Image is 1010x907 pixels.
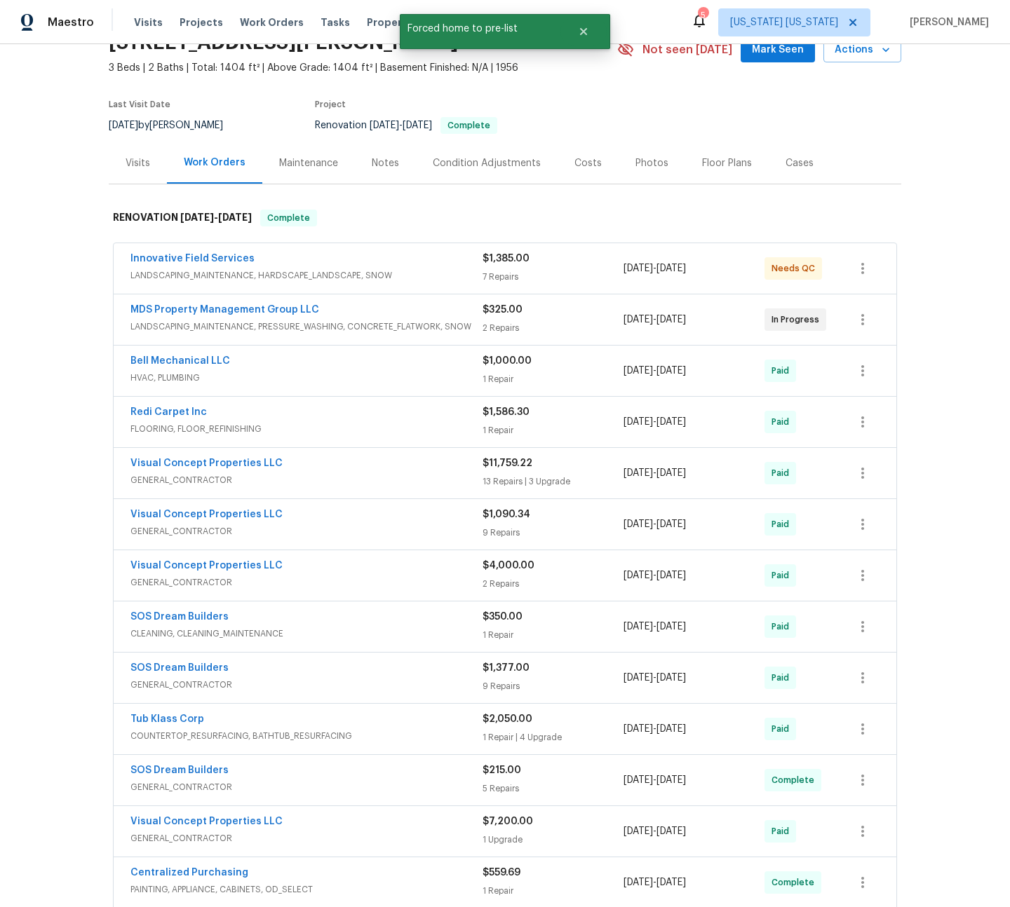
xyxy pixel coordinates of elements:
[656,724,686,734] span: [DATE]
[772,313,825,327] span: In Progress
[113,210,252,226] h6: RENOVATION
[752,41,804,59] span: Mark Seen
[483,679,624,693] div: 9 Repairs
[130,627,483,641] span: CLEANING, CLEANING_MAINTENANCE
[109,100,170,109] span: Last Visit Date
[741,37,815,63] button: Mark Seen
[624,571,653,580] span: [DATE]
[130,765,229,775] a: SOS Dream Builders
[130,612,229,622] a: SOS Dream Builders
[433,156,541,170] div: Condition Adjustments
[109,196,901,240] div: RENOVATION [DATE]-[DATE]Complete
[483,270,624,284] div: 7 Repairs
[772,671,795,685] span: Paid
[624,261,686,275] span: -
[772,824,795,838] span: Paid
[624,826,653,836] span: [DATE]
[702,156,752,170] div: Floor Plans
[624,366,653,376] span: [DATE]
[134,15,163,29] span: Visits
[772,364,795,378] span: Paid
[372,156,399,170] div: Notes
[109,61,617,75] span: 3 Beds | 2 Baths | Total: 1404 ft² | Above Grade: 1404 ft² | Basement Finished: N/A | 1956
[483,407,530,417] span: $1,586.30
[624,519,653,529] span: [DATE]
[403,121,432,130] span: [DATE]
[574,156,602,170] div: Costs
[483,868,520,878] span: $559.69
[698,8,708,22] div: 5
[624,722,686,736] span: -
[624,466,686,480] span: -
[772,875,820,889] span: Complete
[126,156,150,170] div: Visits
[130,254,255,264] a: Innovative Field Services
[109,121,138,130] span: [DATE]
[624,264,653,273] span: [DATE]
[624,364,686,378] span: -
[624,417,653,427] span: [DATE]
[786,156,814,170] div: Cases
[635,156,668,170] div: Photos
[483,663,530,673] span: $1,377.00
[400,14,560,43] span: Forced home to pre-list
[130,268,483,282] span: LANDSCAPING_MAINTENANCE, HARDSCAPE_LANDSCAPE, SNOW
[130,817,283,826] a: Visual Concept Properties LLC
[624,824,686,838] span: -
[130,575,483,589] span: GENERAL_CONTRACTOR
[483,356,532,366] span: $1,000.00
[315,121,497,130] span: Renovation
[656,878,686,887] span: [DATE]
[656,571,686,580] span: [DATE]
[130,780,483,794] span: GENERAL_CONTRACTOR
[240,15,304,29] span: Work Orders
[130,473,483,487] span: GENERAL_CONTRACTOR
[130,663,229,673] a: SOS Dream Builders
[656,775,686,785] span: [DATE]
[130,510,283,519] a: Visual Concept Properties LLC
[483,884,624,898] div: 1 Repair
[279,156,338,170] div: Maintenance
[315,100,346,109] span: Project
[130,561,283,571] a: Visual Concept Properties LLC
[184,156,245,170] div: Work Orders
[483,458,532,468] span: $11,759.22
[624,878,653,887] span: [DATE]
[772,722,795,736] span: Paid
[772,261,821,275] span: Needs QC
[483,321,624,335] div: 2 Repairs
[262,211,316,225] span: Complete
[130,371,483,385] span: HVAC, PLUMBING
[642,43,732,57] span: Not seen [DATE]
[624,313,686,327] span: -
[624,568,686,582] span: -
[370,121,399,130] span: [DATE]
[483,475,624,489] div: 13 Repairs | 3 Upgrade
[656,417,686,427] span: [DATE]
[483,577,624,591] div: 2 Repairs
[624,415,686,429] span: -
[48,15,94,29] span: Maestro
[130,458,283,468] a: Visual Concept Properties LLC
[180,212,252,222] span: -
[218,212,252,222] span: [DATE]
[180,212,214,222] span: [DATE]
[130,729,483,743] span: COUNTERTOP_RESURFACING, BATHTUB_RESURFACING
[772,620,795,634] span: Paid
[656,519,686,529] span: [DATE]
[624,620,686,634] span: -
[483,254,530,264] span: $1,385.00
[624,673,653,683] span: [DATE]
[130,882,483,896] span: PAINTING, APPLIANCE, CABINETS, OD_SELECT
[483,561,534,571] span: $4,000.00
[367,15,422,29] span: Properties
[772,517,795,531] span: Paid
[130,678,483,692] span: GENERAL_CONTRACTOR
[130,714,204,724] a: Tub Klass Corp
[321,18,350,27] span: Tasks
[109,117,240,134] div: by [PERSON_NAME]
[560,18,607,46] button: Close
[656,366,686,376] span: [DATE]
[483,817,533,826] span: $7,200.00
[624,775,653,785] span: [DATE]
